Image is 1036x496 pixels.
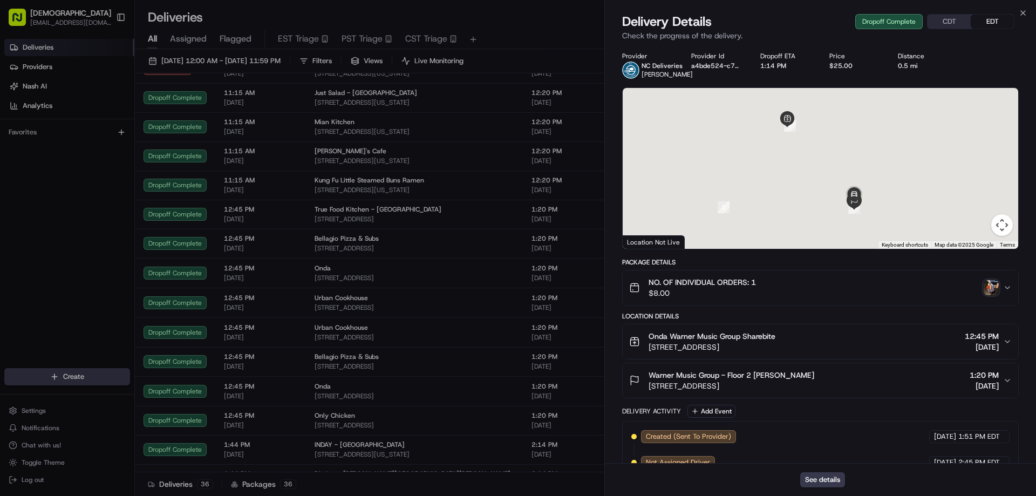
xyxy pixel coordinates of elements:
[76,182,131,191] a: Powered byPylon
[934,458,956,467] span: [DATE]
[784,120,796,132] div: 1
[970,381,999,391] span: [DATE]
[11,103,30,123] img: 1736555255976-a54dd68f-1ca7-489b-9aae-adbdc363a1c4
[6,152,87,172] a: 📗Knowledge Base
[829,62,881,70] div: $25.00
[646,432,731,441] span: Created (Sent To Provider)
[102,157,173,167] span: API Documentation
[935,242,993,248] span: Map data ©2025 Google
[22,157,83,167] span: Knowledge Base
[622,407,681,416] div: Delivery Activity
[623,270,1018,305] button: NO. OF INDIVIDUAL ORDERS: 1$8.00photo_proof_of_delivery image
[623,235,685,249] div: Location Not Live
[649,381,814,391] span: [STREET_ADDRESS]
[934,432,956,441] span: [DATE]
[1000,242,1015,248] a: Terms (opens in new tab)
[649,288,756,298] span: $8.00
[11,158,19,166] div: 📗
[622,312,1019,321] div: Location Details
[91,158,100,166] div: 💻
[760,62,812,70] div: 1:14 PM
[898,62,950,70] div: 0.5 mi
[649,277,756,288] span: NO. OF INDIVIDUAL ORDERS: 1
[760,52,812,60] div: Dropoff ETA
[991,214,1013,236] button: Map camera controls
[623,363,1018,398] button: Warner Music Group - Floor 2 [PERSON_NAME][STREET_ADDRESS]1:20 PM[DATE]
[691,52,743,60] div: Provider Id
[800,472,845,487] button: See details
[622,13,712,30] span: Delivery Details
[107,183,131,191] span: Pylon
[984,280,999,295] img: photo_proof_of_delivery image
[718,201,730,213] div: 2
[971,15,1014,29] button: EDT
[965,342,999,352] span: [DATE]
[622,62,639,79] img: NCDeliveries.png
[622,30,1019,41] p: Check the progress of the delivery.
[37,114,137,123] div: We're available if you need us!
[625,235,661,249] img: Google
[37,103,177,114] div: Start new chat
[898,52,950,60] div: Distance
[11,11,32,32] img: Nash
[958,432,1000,441] span: 1:51 PM EDT
[649,331,775,342] span: Onda Warner Music Group Sharebite
[687,405,735,418] button: Add Event
[829,52,881,60] div: Price
[882,241,928,249] button: Keyboard shortcuts
[11,43,196,60] p: Welcome 👋
[622,52,674,60] div: Provider
[958,458,1000,467] span: 2:45 PM EDT
[649,342,775,352] span: [STREET_ADDRESS]
[965,331,999,342] span: 12:45 PM
[622,258,1019,267] div: Package Details
[87,152,178,172] a: 💻API Documentation
[649,370,814,381] span: Warner Music Group - Floor 2 [PERSON_NAME]
[625,235,661,249] a: Open this area in Google Maps (opens a new window)
[691,62,743,70] button: a4bde524-c787-70d2-17c2-8ac89b23a050
[183,106,196,119] button: Start new chat
[970,370,999,381] span: 1:20 PM
[642,70,693,79] span: [PERSON_NAME]
[646,458,710,467] span: Not Assigned Driver
[28,70,178,81] input: Clear
[623,324,1018,359] button: Onda Warner Music Group Sharebite[STREET_ADDRESS]12:45 PM[DATE]
[642,62,683,70] span: NC Deliveries
[928,15,971,29] button: CDT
